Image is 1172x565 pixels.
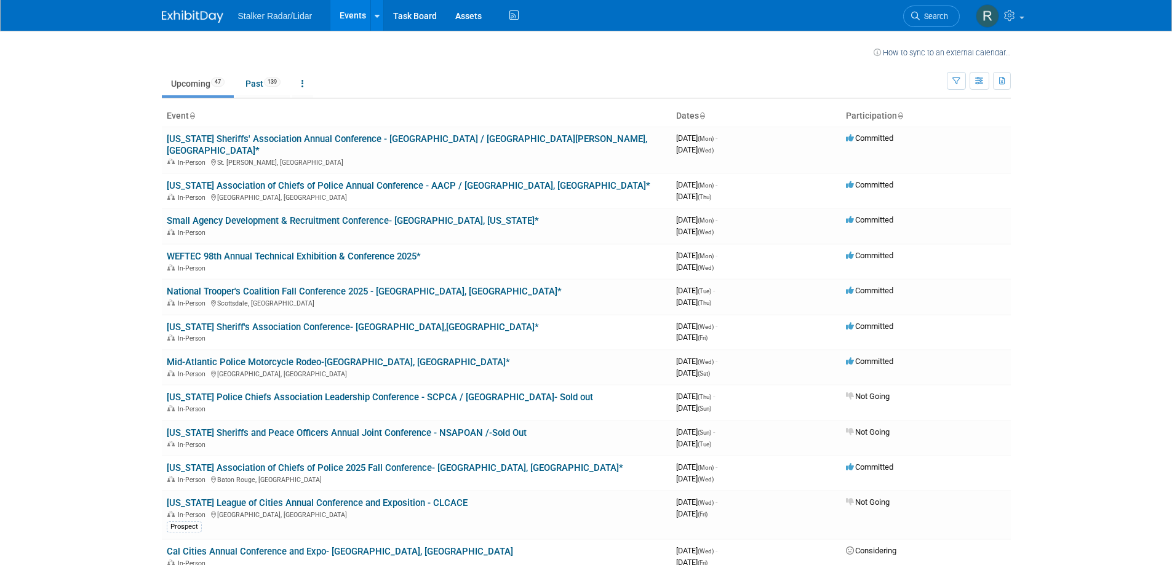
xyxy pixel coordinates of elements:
[846,215,893,224] span: Committed
[846,251,893,260] span: Committed
[178,334,209,342] span: In-Person
[676,546,717,555] span: [DATE]
[846,322,893,331] span: Committed
[167,368,666,378] div: [GEOGRAPHIC_DATA], [GEOGRAPHIC_DATA]
[162,10,223,23] img: ExhibitDay
[698,182,714,189] span: (Mon)
[716,357,717,366] span: -
[698,194,711,200] span: (Thu)
[698,511,708,518] span: (Fri)
[178,370,209,378] span: In-Person
[167,511,175,517] img: In-Person Event
[178,194,209,202] span: In-Person
[676,392,715,401] span: [DATE]
[846,546,896,555] span: Considering
[676,333,708,342] span: [DATE]
[676,427,715,437] span: [DATE]
[167,441,175,447] img: In-Person Event
[698,217,714,224] span: (Mon)
[167,370,175,376] img: In-Person Event
[713,427,715,437] span: -
[846,133,893,143] span: Committed
[698,253,714,259] span: (Mon)
[178,511,209,519] span: In-Person
[676,192,711,201] span: [DATE]
[846,180,893,189] span: Committed
[699,111,705,121] a: Sort by Start Date
[716,546,717,555] span: -
[676,215,717,224] span: [DATE]
[698,370,710,377] span: (Sat)
[713,392,715,401] span: -
[167,357,510,368] a: Mid-Atlantic Police Motorcycle Rodeo-[GEOGRAPHIC_DATA], [GEOGRAPHIC_DATA]*
[162,106,671,127] th: Event
[698,429,711,436] span: (Sun)
[178,441,209,449] span: In-Person
[676,497,717,507] span: [DATE]
[676,133,717,143] span: [DATE]
[676,403,711,413] span: [DATE]
[698,334,708,341] span: (Fri)
[167,462,623,473] a: [US_STATE] Association of Chiefs of Police 2025 Fall Conference- [GEOGRAPHIC_DATA], [GEOGRAPHIC_D...
[167,322,539,333] a: [US_STATE] Sheriff's Association Conference- [GEOGRAPHIC_DATA],[GEOGRAPHIC_DATA]*
[264,77,281,87] span: 139
[676,180,717,189] span: [DATE]
[167,334,175,341] img: In-Person Event
[167,133,647,156] a: [US_STATE] Sheriffs' Association Annual Conference - [GEOGRAPHIC_DATA] / [GEOGRAPHIC_DATA][PERSON...
[167,180,650,191] a: [US_STATE] Association of Chiefs of Police Annual Conference - AACP / [GEOGRAPHIC_DATA], [GEOGRAP...
[716,133,717,143] span: -
[167,427,527,438] a: [US_STATE] Sheriffs and Peace Officers Annual Joint Conference - NSAPOAN /-Sold Out
[178,476,209,484] span: In-Person
[874,48,1011,57] a: How to sync to an external calendar...
[897,111,903,121] a: Sort by Participation Type
[189,111,195,121] a: Sort by Event Name
[713,286,715,295] span: -
[698,323,714,330] span: (Wed)
[167,159,175,165] img: In-Person Event
[676,227,714,236] span: [DATE]
[698,441,711,448] span: (Tue)
[698,393,711,400] span: (Thu)
[846,357,893,366] span: Committed
[698,135,714,142] span: (Mon)
[698,358,714,365] span: (Wed)
[698,464,714,471] span: (Mon)
[698,229,714,235] span: (Wed)
[167,229,175,235] img: In-Person Event
[178,264,209,272] span: In-Person
[698,147,714,154] span: (Wed)
[716,497,717,507] span: -
[167,298,666,307] div: Scottsdale, [GEOGRAPHIC_DATA]
[167,546,513,557] a: Cal Cities Annual Conference and Expo- [GEOGRAPHIC_DATA], [GEOGRAPHIC_DATA]
[846,462,893,472] span: Committed
[676,322,717,331] span: [DATE]
[676,462,717,472] span: [DATE]
[167,264,175,271] img: In-Person Event
[698,405,711,412] span: (Sun)
[846,392,890,401] span: Not Going
[211,77,225,87] span: 47
[167,405,175,411] img: In-Person Event
[676,145,714,154] span: [DATE]
[920,12,948,21] span: Search
[846,427,890,437] span: Not Going
[716,462,717,472] span: -
[238,11,313,21] span: Stalker Radar/Lidar
[167,157,666,167] div: St. [PERSON_NAME], [GEOGRAPHIC_DATA]
[167,509,666,519] div: [GEOGRAPHIC_DATA], [GEOGRAPHIC_DATA]
[676,509,708,518] span: [DATE]
[716,322,717,331] span: -
[167,474,666,484] div: Baton Rouge, [GEOGRAPHIC_DATA]
[976,4,999,28] img: Robert Mele
[716,180,717,189] span: -
[178,299,209,307] span: In-Person
[698,548,714,555] span: (Wed)
[676,357,717,366] span: [DATE]
[698,499,714,506] span: (Wed)
[676,263,714,272] span: [DATE]
[167,194,175,200] img: In-Person Event
[716,251,717,260] span: -
[167,497,468,508] a: [US_STATE] League of Cities Annual Conference and Exposition - CLCACE
[676,298,711,307] span: [DATE]
[178,405,209,413] span: In-Person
